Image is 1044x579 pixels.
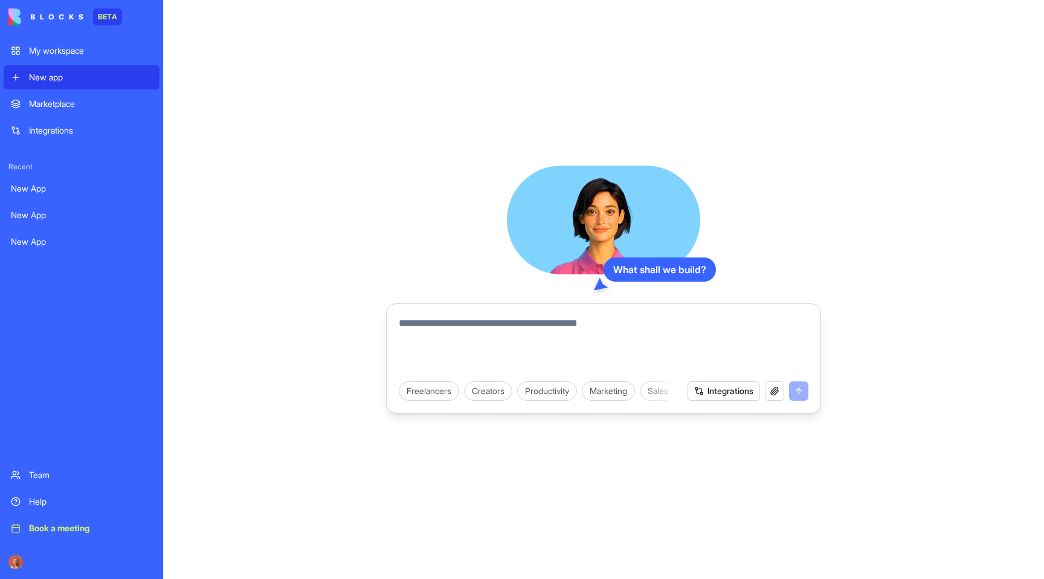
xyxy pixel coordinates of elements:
div: Productivity [517,381,577,401]
div: Creators [464,381,512,401]
a: Team [4,463,159,487]
div: Help [29,496,152,508]
a: Book a meeting [4,516,159,540]
a: New App [4,176,159,201]
div: Marketplace [29,98,152,110]
div: New app [29,71,152,83]
div: My workspace [29,45,152,57]
div: Marketing [582,381,635,401]
div: Integrations [29,125,152,137]
button: Integrations [688,381,760,401]
a: New App [4,203,159,227]
a: New app [4,65,159,89]
div: Freelancers [399,381,459,401]
img: logo [8,8,83,25]
div: Team [29,469,152,481]
div: What shall we build? [604,257,716,282]
div: Book a meeting [29,522,152,534]
div: New App [11,183,152,195]
a: New App [4,230,159,254]
a: My workspace [4,39,159,63]
img: Marina_gj5dtt.jpg [8,555,23,569]
a: BETA [8,8,122,25]
a: Help [4,490,159,514]
div: BETA [93,8,122,25]
a: Integrations [4,118,159,143]
span: Recent [4,162,159,172]
a: Marketplace [4,92,159,116]
div: Sales [640,381,676,401]
div: New App [11,236,152,248]
div: New App [11,209,152,221]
